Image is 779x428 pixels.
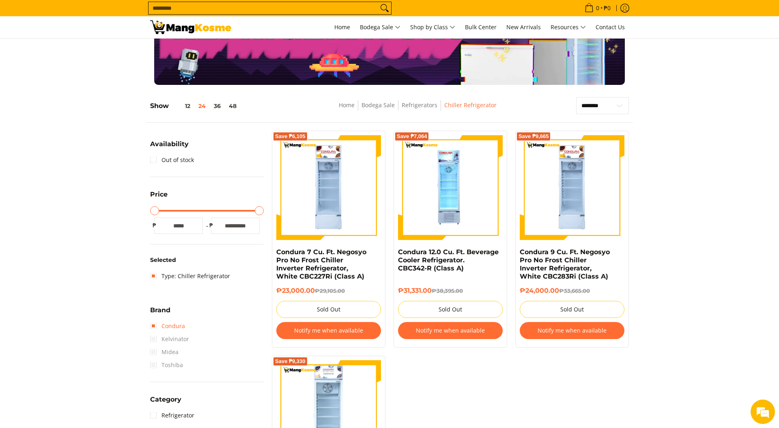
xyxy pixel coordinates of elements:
span: Brand [150,307,170,313]
a: Bulk Center [461,16,501,38]
a: Condura 7 Cu. Ft. Negosyo Pro No Frost Chiller Inverter Refrigerator, White CBC227Ri (Class A) [276,248,366,280]
h6: ₱24,000.00 [520,287,624,295]
span: Toshiba [150,359,183,372]
a: Refrigerator [150,409,194,422]
button: Notify me when available [520,322,624,339]
button: Sold Out [276,301,381,318]
a: Home [330,16,354,38]
span: Resources [551,22,586,32]
span: ₱ [207,221,215,229]
span: • [582,4,613,13]
span: ₱ [150,221,158,229]
summary: Open [150,307,170,320]
span: Save ₱6,105 [275,134,306,139]
span: Bodega Sale [360,22,400,32]
nav: Breadcrumbs [286,100,549,119]
button: 24 [194,103,210,109]
img: Condura 12.0 Cu. Ft. Beverage Cooler Refrigerator. CBC342-R (Class A) [398,135,503,240]
span: Home [334,23,350,31]
img: Bodega Sale Refrigerator l Mang Kosme: Home Appliances Warehouse Sale Chiller Refrigerator [150,20,231,34]
nav: Main Menu [239,16,629,38]
a: Condura 9 Cu. Ft. Negosyo Pro No Frost Chiller Inverter Refrigerator, White CBC283Ri (Class A) [520,248,610,280]
a: Shop by Class [406,16,459,38]
h6: Selected [150,257,264,264]
del: ₱29,105.00 [315,287,345,294]
span: 0 [595,5,600,11]
span: Chiller Refrigerator [444,100,497,110]
button: Search [378,2,391,14]
span: Bulk Center [465,23,497,31]
span: Contact Us [596,23,625,31]
h6: ₱31,331.00 [398,287,503,295]
a: Bodega Sale [362,101,395,109]
h5: Show [150,102,241,110]
del: ₱33,665.00 [559,287,590,294]
a: Type: Chiller Refrigerator [150,270,230,283]
a: Condura 12.0 Cu. Ft. Beverage Cooler Refrigerator. CBC342-R (Class A) [398,248,499,272]
a: Out of stock [150,153,194,166]
button: 12 [169,103,194,109]
span: Save ₱7,064 [397,134,427,139]
span: Price [150,191,168,198]
button: 48 [225,103,241,109]
span: Availability [150,141,189,147]
span: Save ₱9,330 [275,359,306,364]
span: New Arrivals [506,23,541,31]
button: Notify me when available [398,322,503,339]
button: Sold Out [398,301,503,318]
span: Midea [150,346,179,359]
button: Notify me when available [276,322,381,339]
img: Condura 9 Cu. Ft. Negosyo Pro No Frost Chiller Inverter Refrigerator, White CBC283Ri (Class A) [520,135,624,240]
button: 36 [210,103,225,109]
a: Resources [547,16,590,38]
a: Contact Us [592,16,629,38]
summary: Open [150,191,168,204]
span: Shop by Class [410,22,455,32]
h6: ₱23,000.00 [276,287,381,295]
span: Save ₱9,665 [519,134,549,139]
a: Condura [150,320,185,333]
del: ₱38,395.00 [432,287,463,294]
span: Kelvinator [150,333,189,346]
img: Condura 7 Cu. Ft. Negosyo Pro No Frost Chiller Inverter Refrigerator, White CBC227Ri (Class A) [276,135,381,240]
span: ₱0 [603,5,612,11]
a: Refrigerators [402,101,437,109]
span: Category [150,396,181,403]
summary: Open [150,141,189,153]
summary: Open [150,396,181,409]
a: Home [339,101,355,109]
button: Sold Out [520,301,624,318]
a: New Arrivals [502,16,545,38]
a: Bodega Sale [356,16,405,38]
